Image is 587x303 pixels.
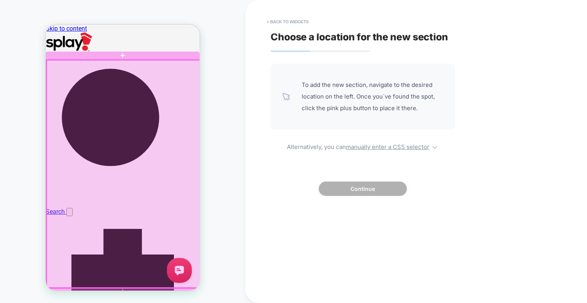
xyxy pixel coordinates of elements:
[271,141,455,151] span: Alternatively, you can
[263,16,313,28] button: < Back to widgets
[319,182,407,196] button: Continue
[282,93,290,100] img: pointer
[302,79,443,114] span: To add the new section, navigate to the desired location on the left. Once you`ve found the spot,...
[271,31,448,43] span: Choose a location for the new section
[346,143,429,151] u: manually enter a CSS selector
